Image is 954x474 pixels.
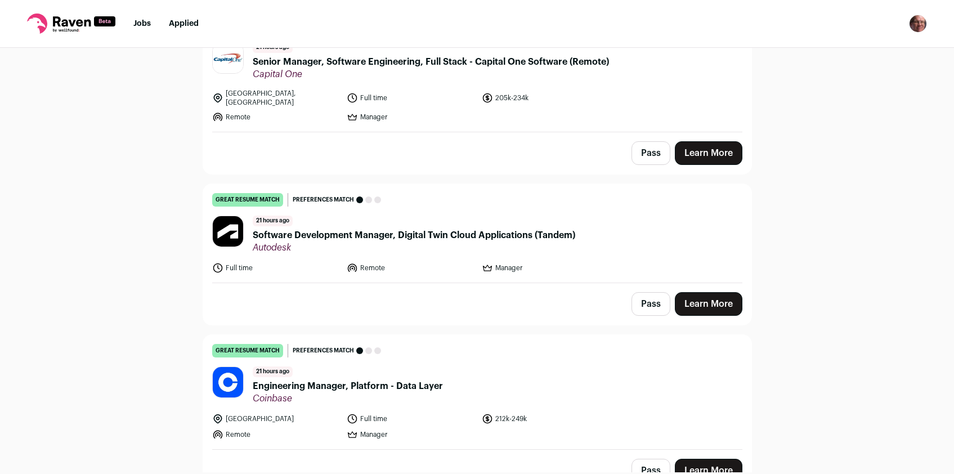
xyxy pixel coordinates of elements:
[293,345,354,356] span: Preferences match
[631,292,670,316] button: Pass
[253,393,443,404] span: Coinbase
[347,89,475,107] li: Full time
[909,15,927,33] img: 2451953-medium_jpg
[212,262,341,274] li: Full time
[253,229,575,242] span: Software Development Manager, Digital Twin Cloud Applications (Tandem)
[133,20,151,28] a: Jobs
[675,141,742,165] a: Learn More
[675,292,742,316] a: Learn More
[212,193,283,207] div: great resume match
[212,344,283,357] div: great resume match
[253,366,293,377] span: 21 hours ago
[169,20,199,28] a: Applied
[212,429,341,440] li: Remote
[203,11,751,132] a: great resume match Preferences match 21 hours ago Senior Manager, Software Engineering, Full Stac...
[482,262,610,274] li: Manager
[212,89,341,107] li: [GEOGRAPHIC_DATA], [GEOGRAPHIC_DATA]
[293,194,354,205] span: Preferences match
[482,413,610,424] li: 212k-249k
[253,216,293,226] span: 21 hours ago
[909,15,927,33] button: Open dropdown
[253,69,609,80] span: Capital One
[203,184,751,283] a: great resume match Preferences match 21 hours ago Software Development Manager, Digital Twin Clou...
[253,379,443,393] span: Engineering Manager, Platform - Data Layer
[631,141,670,165] button: Pass
[212,413,341,424] li: [GEOGRAPHIC_DATA]
[347,262,475,274] li: Remote
[347,111,475,123] li: Manager
[253,242,575,253] span: Autodesk
[253,55,609,69] span: Senior Manager, Software Engineering, Full Stack - Capital One Software (Remote)
[213,216,243,247] img: c18dbe28bd87ac247aa8ded8d86da4794bc385a6d698ac71b04a8e277d5b87e8.jpg
[213,367,243,397] img: 55bbf246aa73a85c687d532725803f5d9ffc48ef4725632f152f27d8afc8361e.jpg
[203,335,751,449] a: great resume match Preferences match 21 hours ago Engineering Manager, Platform - Data Layer Coin...
[213,43,243,73] img: 24b4cd1a14005e1eb0453b1a75ab48f7ab5ae425408ff78ab99c55fada566dcb.jpg
[347,413,475,424] li: Full time
[347,429,475,440] li: Manager
[253,42,293,53] span: 21 hours ago
[212,111,341,123] li: Remote
[482,89,610,107] li: 205k-234k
